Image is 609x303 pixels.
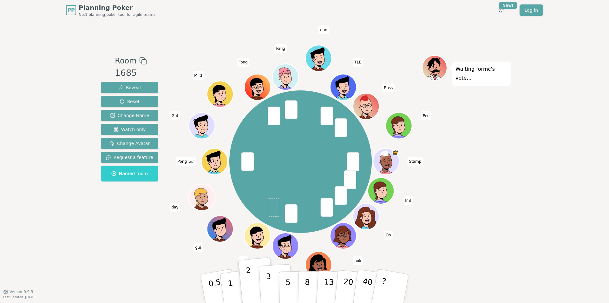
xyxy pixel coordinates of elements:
span: Request a feature [106,154,153,161]
span: Last updated: [DATE] [3,295,36,299]
p: Waiting for mc 's vote... [455,65,507,82]
button: Version0.9.3 [3,289,33,294]
span: Watch only [114,126,146,133]
button: Watch only [101,124,158,135]
span: Click to change your name [353,256,363,265]
span: Change Avatar [109,140,150,147]
button: Reveal [101,82,158,93]
button: Change Name [101,110,158,121]
span: Click to change your name [407,157,423,166]
button: New! [495,4,507,16]
span: Reveal [118,84,141,91]
span: (you) [187,161,194,163]
span: Click to change your name [318,25,329,34]
a: PPPlanning PokerNo.1 planning poker tool for agile teams [66,3,155,17]
a: Log in [520,4,543,16]
span: No.1 planning poker tool for agile teams [79,12,155,17]
span: Click to change your name [237,58,249,67]
span: Click to change your name [382,83,394,92]
span: Click to change your name [353,58,363,67]
button: Named room [101,166,158,181]
span: Planning Poker [79,3,155,12]
span: Room [115,55,136,67]
div: New! [499,2,517,9]
span: Click to change your name [239,256,248,265]
button: Change Avatar [101,138,158,149]
span: Click to change your name [421,111,431,120]
button: Request a feature [101,152,158,163]
span: Click to change your name [193,243,203,252]
span: Click to change your name [176,157,196,166]
span: Click to change your name [275,44,287,53]
span: Version 0.9.3 [10,289,33,294]
span: Change Name [110,112,149,119]
button: Reset [101,96,158,107]
button: Click to change your avatar [202,149,227,174]
span: Stamp is the host [392,149,399,156]
span: Reset [120,98,140,105]
div: 1685 [115,67,147,80]
p: 2 [246,266,254,300]
span: Named room [111,170,148,177]
span: Click to change your name [170,111,180,120]
span: Click to change your name [193,71,204,80]
span: Click to change your name [170,203,180,212]
span: PP [67,6,75,14]
span: Click to change your name [384,231,393,240]
span: Click to change your name [403,196,413,205]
